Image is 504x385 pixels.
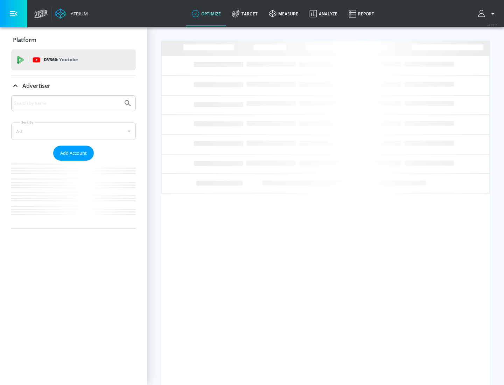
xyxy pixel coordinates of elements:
span: Add Account [60,149,87,157]
div: Platform [11,30,136,50]
div: DV360: Youtube [11,49,136,70]
p: Advertiser [22,82,50,90]
a: Target [226,1,263,26]
a: optimize [186,1,226,26]
p: Platform [13,36,36,44]
a: measure [263,1,304,26]
div: A-Z [11,122,136,140]
a: Atrium [55,8,88,19]
span: v 4.22.2 [487,23,497,27]
p: Youtube [59,56,78,63]
div: Advertiser [11,76,136,96]
p: DV360: [44,56,78,64]
a: Analyze [304,1,343,26]
input: Search by name [14,99,120,108]
div: Atrium [68,10,88,17]
nav: list of Advertiser [11,161,136,229]
button: Add Account [53,146,94,161]
div: Advertiser [11,95,136,229]
label: Sort By [20,120,35,125]
a: Report [343,1,380,26]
